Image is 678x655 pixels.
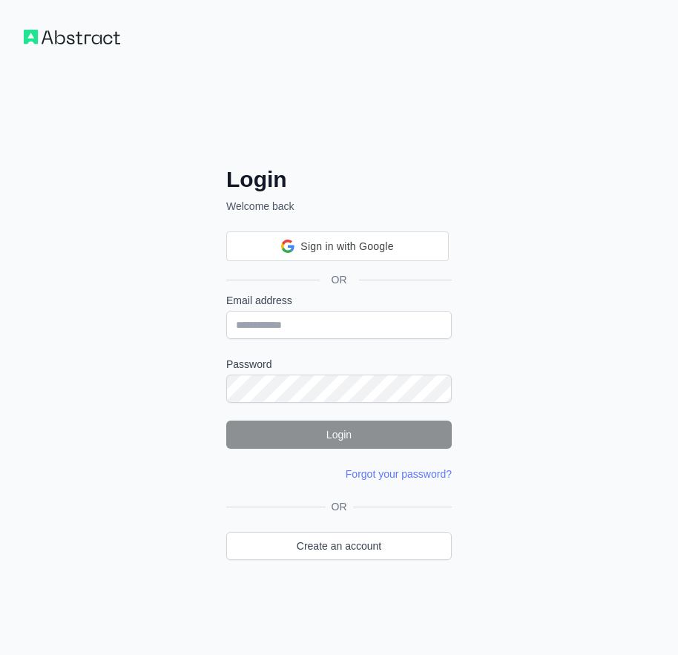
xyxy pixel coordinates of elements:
[226,231,449,261] div: Sign in with Google
[346,468,452,480] a: Forgot your password?
[226,293,452,308] label: Email address
[226,421,452,449] button: Login
[326,499,353,514] span: OR
[226,199,452,214] p: Welcome back
[226,532,452,560] a: Create an account
[226,357,452,372] label: Password
[24,30,120,45] img: Workflow
[320,272,359,287] span: OR
[300,239,393,254] span: Sign in with Google
[226,166,452,193] h2: Login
